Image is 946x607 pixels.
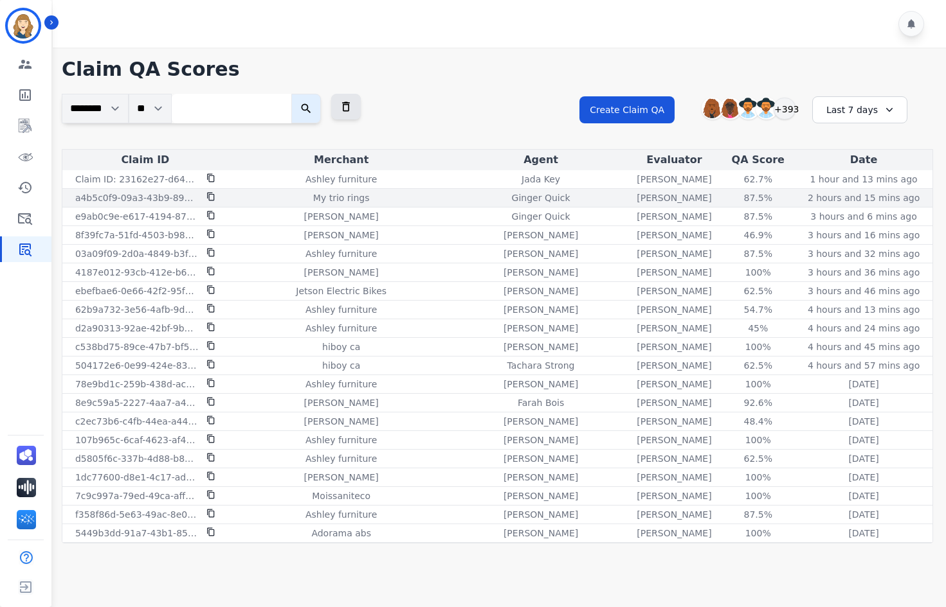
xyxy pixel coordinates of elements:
p: [DATE] [848,527,878,540]
div: 46.9% [729,229,787,242]
div: +393 [774,98,796,119]
p: c2ec73b6-c4fb-44ea-a441-bad47e2e64c7 [75,415,199,428]
p: Claim ID: 23162e27-d646-4596-ac99-41ac5c8c5b58 [75,173,199,186]
p: Ashley furniture [305,173,377,186]
p: [PERSON_NAME] [637,340,711,353]
p: [PERSON_NAME] [637,359,711,372]
div: QA Score [723,152,792,168]
p: [PERSON_NAME] [504,378,578,391]
div: 100% [729,527,787,540]
p: [PERSON_NAME] [637,210,711,223]
p: hiboy ca [322,340,360,353]
p: 5449b3dd-91a7-43b1-85df-fab6e514bca5 [75,527,199,540]
p: [PERSON_NAME] [504,527,578,540]
p: Adorama abs [311,527,371,540]
p: [PERSON_NAME] [637,527,711,540]
p: Moissaniteco [312,489,370,502]
p: My trio rings [313,191,370,204]
p: [DATE] [848,489,878,502]
p: 62b9a732-3e56-4afb-9d74-e68d6ee3b79f [75,303,199,316]
p: 3 hours and 6 mins ago [810,210,917,223]
p: 107b965c-6caf-4623-af44-c363844841a2 [75,434,199,446]
p: 504172e6-0e99-424e-8367-44d73097e9d3 [75,359,199,372]
p: Ashley furniture [305,378,377,391]
p: [PERSON_NAME] [637,191,711,204]
p: [PERSON_NAME] [304,415,379,428]
p: [PERSON_NAME] [504,303,578,316]
p: f358f86d-5e63-49ac-8e0e-848ffb51c150 [75,508,199,521]
p: [PERSON_NAME] [304,471,379,484]
p: 1dc77600-d8e1-4c17-ad20-c57412d9e830 [75,471,199,484]
p: [PERSON_NAME] [637,303,711,316]
p: 4 hours and 57 mins ago [808,359,920,372]
p: d2a90313-92ae-42bf-9b0f-6476994186b1 [75,322,199,335]
p: 3 hours and 46 mins ago [808,285,920,297]
p: a4b5c0f9-09a3-43b9-8954-839249add403 [75,191,199,204]
p: Ashley furniture [305,434,377,446]
div: 87.5% [729,210,787,223]
p: 3 hours and 36 mins ago [808,266,920,279]
p: [PERSON_NAME] [304,210,379,223]
p: [PERSON_NAME] [504,322,578,335]
div: 100% [729,471,787,484]
p: [PERSON_NAME] [504,508,578,521]
p: Ashley furniture [305,452,377,465]
p: 8e9c59a5-2227-4aa7-a435-426e7fdb057e [75,396,199,409]
p: [PERSON_NAME] [637,247,711,260]
p: [PERSON_NAME] [504,266,578,279]
p: [PERSON_NAME] [504,415,578,428]
p: 3 hours and 16 mins ago [808,229,920,242]
p: [DATE] [848,378,878,391]
p: [PERSON_NAME] [637,285,711,297]
p: 4187e012-93cb-412e-b6e3-9588277efaab [75,266,199,279]
div: 92.6% [729,396,787,409]
p: 2 hours and 15 mins ago [808,191,920,204]
p: [PERSON_NAME] [304,229,379,242]
p: [DATE] [848,508,878,521]
p: [PERSON_NAME] [637,173,711,186]
p: 3 hours and 32 mins ago [808,247,920,260]
p: [DATE] [848,471,878,484]
div: 100% [729,489,787,502]
p: 1 hour and 13 mins ago [810,173,918,186]
p: [PERSON_NAME] [504,285,578,297]
h1: Claim QA Scores [62,58,933,81]
p: [PERSON_NAME] [504,452,578,465]
p: [PERSON_NAME] [504,340,578,353]
p: 7c9c997a-79ed-49ca-aff4-79fa347dd423 [75,489,199,502]
p: [PERSON_NAME] [637,229,711,242]
div: 87.5% [729,247,787,260]
p: [PERSON_NAME] [504,229,578,242]
p: Ginger Quick [512,210,570,223]
img: Bordered avatar [8,10,39,41]
p: Ashley furniture [305,508,377,521]
p: 8f39fc7a-51fd-4503-b984-272a9e95ad8b [75,229,199,242]
div: 62.5% [729,285,787,297]
p: [PERSON_NAME] [637,452,711,465]
p: [PERSON_NAME] [637,434,711,446]
p: Jada Key [522,173,560,186]
div: Date [797,152,930,168]
p: Tachara Strong [507,359,575,372]
p: [DATE] [848,452,878,465]
div: Last 7 days [812,96,907,123]
p: ebefbae6-0e66-42f2-95fb-190aff46108a [75,285,199,297]
p: Ashley furniture [305,247,377,260]
p: [PERSON_NAME] [304,266,379,279]
p: [PERSON_NAME] [637,266,711,279]
p: [PERSON_NAME] [504,471,578,484]
div: Agent [457,152,625,168]
p: Jetson Electric Bikes [296,285,387,297]
div: 48.4% [729,415,787,428]
p: Ashley furniture [305,322,377,335]
div: 100% [729,378,787,391]
p: [PERSON_NAME] [637,508,711,521]
p: Ashley furniture [305,303,377,316]
p: Ginger Quick [512,191,570,204]
div: 45% [729,322,787,335]
p: [DATE] [848,415,878,428]
p: d5805f6c-337b-4d88-b891-616f31ad66f7 [75,452,199,465]
div: Evaluator [630,152,719,168]
p: 4 hours and 13 mins ago [808,303,920,316]
p: e9ab0c9e-e617-4194-87a8-6b77dd8e09ac [75,210,199,223]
